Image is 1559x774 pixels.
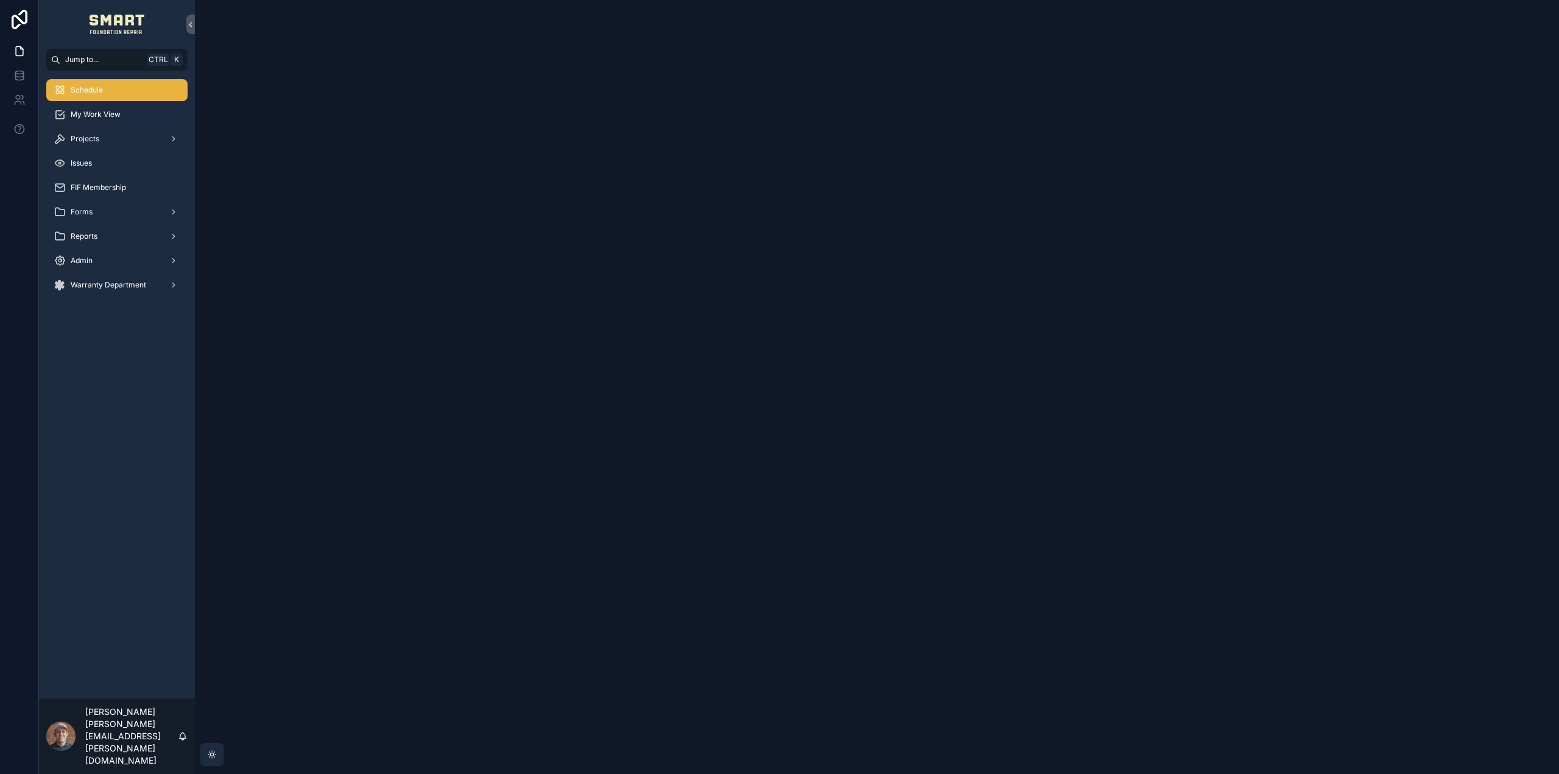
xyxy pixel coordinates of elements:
[46,201,188,223] a: Forms
[71,207,93,217] span: Forms
[71,110,121,119] span: My Work View
[46,225,188,247] a: Reports
[147,54,169,66] span: Ctrl
[46,250,188,272] a: Admin
[71,280,146,290] span: Warranty Department
[172,55,181,65] span: K
[71,158,92,168] span: Issues
[71,85,103,95] span: Schedule
[46,177,188,199] a: FIF Membership
[85,706,178,767] p: [PERSON_NAME] [PERSON_NAME][EMAIL_ADDRESS][PERSON_NAME][DOMAIN_NAME]
[71,256,93,266] span: Admin
[46,49,188,71] button: Jump to...CtrlK
[46,79,188,101] a: Schedule
[39,71,195,312] div: scrollable content
[65,55,143,65] span: Jump to...
[46,274,188,296] a: Warranty Department
[71,183,126,192] span: FIF Membership
[71,134,99,144] span: Projects
[46,128,188,150] a: Projects
[46,104,188,125] a: My Work View
[71,231,97,241] span: Reports
[46,152,188,174] a: Issues
[90,15,145,34] img: App logo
